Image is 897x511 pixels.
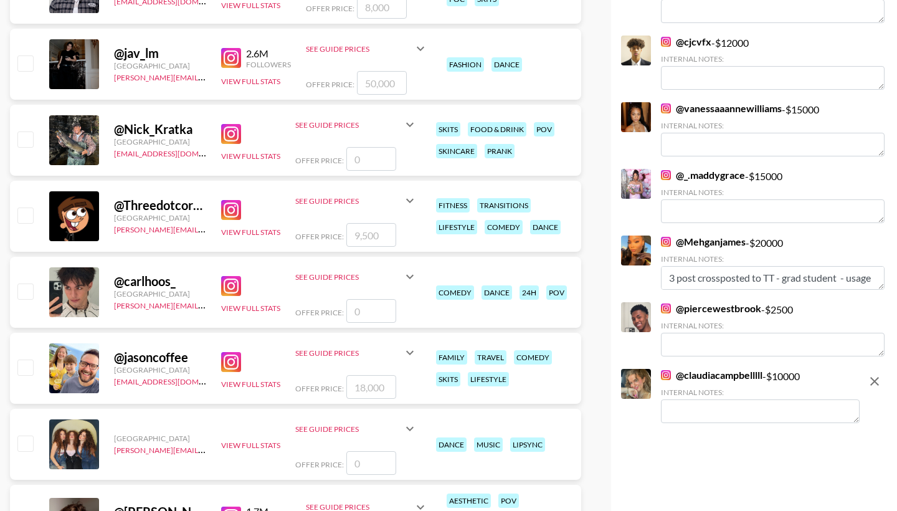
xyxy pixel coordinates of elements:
[221,124,241,144] img: Instagram
[661,266,885,290] textarea: 3 post crossposted to TT - grad student - usage included in rate
[346,451,396,475] input: 0
[661,37,671,47] img: Instagram
[436,350,467,365] div: family
[295,232,344,241] span: Offer Price:
[346,147,396,171] input: 0
[661,169,885,223] div: - $ 15000
[661,254,885,264] div: Internal Notes:
[436,198,470,213] div: fitness
[661,236,746,248] a: @Mehganjames
[661,369,860,423] div: - $ 10000
[661,303,671,313] img: Instagram
[436,144,477,158] div: skincare
[661,369,762,381] a: @claudiacampbelllll
[661,102,782,115] a: @vanessaaannewilliams
[295,348,402,358] div: See Guide Prices
[114,365,206,375] div: [GEOGRAPHIC_DATA]
[114,222,417,234] a: [PERSON_NAME][EMAIL_ADDRESS][PERSON_NAME][PERSON_NAME][DOMAIN_NAME]
[534,122,554,136] div: pov
[114,45,206,61] div: @ jav_lm
[295,186,417,216] div: See Guide Prices
[491,57,522,72] div: dance
[436,437,467,452] div: dance
[306,4,354,13] span: Offer Price:
[661,54,885,64] div: Internal Notes:
[346,299,396,323] input: 0
[447,57,484,72] div: fashion
[295,414,417,444] div: See Guide Prices
[306,80,354,89] span: Offer Price:
[661,188,885,197] div: Internal Notes:
[221,276,241,296] img: Instagram
[661,103,671,113] img: Instagram
[661,36,885,90] div: - $ 12000
[114,61,206,70] div: [GEOGRAPHIC_DATA]
[114,289,206,298] div: [GEOGRAPHIC_DATA]
[295,156,344,165] span: Offer Price:
[114,274,206,289] div: @ carlhoos_
[346,375,396,399] input: 18,000
[295,338,417,368] div: See Guide Prices
[436,372,460,386] div: skits
[661,102,885,156] div: - $ 15000
[661,302,885,356] div: - $ 2500
[474,437,503,452] div: music
[661,237,671,247] img: Instagram
[114,137,206,146] div: [GEOGRAPHIC_DATA]
[468,372,509,386] div: lifestyle
[661,388,860,397] div: Internal Notes:
[114,298,298,310] a: [PERSON_NAME][EMAIL_ADDRESS][DOMAIN_NAME]
[530,220,561,234] div: dance
[295,272,402,282] div: See Guide Prices
[221,352,241,372] img: Instagram
[661,121,885,130] div: Internal Notes:
[546,285,567,300] div: pov
[246,60,291,69] div: Followers
[114,434,206,443] div: [GEOGRAPHIC_DATA]
[295,308,344,317] span: Offer Price:
[295,424,402,434] div: See Guide Prices
[436,285,474,300] div: comedy
[114,443,298,455] a: [PERSON_NAME][EMAIL_ADDRESS][DOMAIN_NAME]
[114,375,239,386] a: [EMAIL_ADDRESS][DOMAIN_NAME]
[498,494,519,508] div: pov
[346,223,396,247] input: 9,500
[661,169,745,181] a: @_.maddygrace
[306,34,428,64] div: See Guide Prices
[221,1,280,10] button: View Full Stats
[661,302,761,315] a: @piercewestbrook
[485,220,523,234] div: comedy
[514,350,552,365] div: comedy
[661,170,671,180] img: Instagram
[221,77,280,86] button: View Full Stats
[114,70,298,82] a: [PERSON_NAME][EMAIL_ADDRESS][DOMAIN_NAME]
[661,36,711,48] a: @cjcvfx
[221,200,241,220] img: Instagram
[114,198,206,213] div: @ Threedotcorey
[221,151,280,161] button: View Full Stats
[114,213,206,222] div: [GEOGRAPHIC_DATA]
[246,47,291,60] div: 2.6M
[520,285,539,300] div: 24h
[114,146,239,158] a: [EMAIL_ADDRESS][DOMAIN_NAME]
[357,71,407,95] input: 50,000
[295,262,417,292] div: See Guide Prices
[661,236,885,290] div: - $ 20000
[295,196,402,206] div: See Guide Prices
[482,285,512,300] div: dance
[221,380,280,389] button: View Full Stats
[114,122,206,137] div: @ Nick_Kratka
[114,350,206,365] div: @ jasoncoffee
[468,122,526,136] div: food & drink
[661,321,885,330] div: Internal Notes:
[477,198,531,213] div: transitions
[447,494,491,508] div: aesthetic
[295,120,402,130] div: See Guide Prices
[221,227,280,237] button: View Full Stats
[485,144,515,158] div: prank
[295,460,344,469] span: Offer Price:
[436,220,477,234] div: lifestyle
[475,350,506,365] div: travel
[661,370,671,380] img: Instagram
[510,437,545,452] div: lipsync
